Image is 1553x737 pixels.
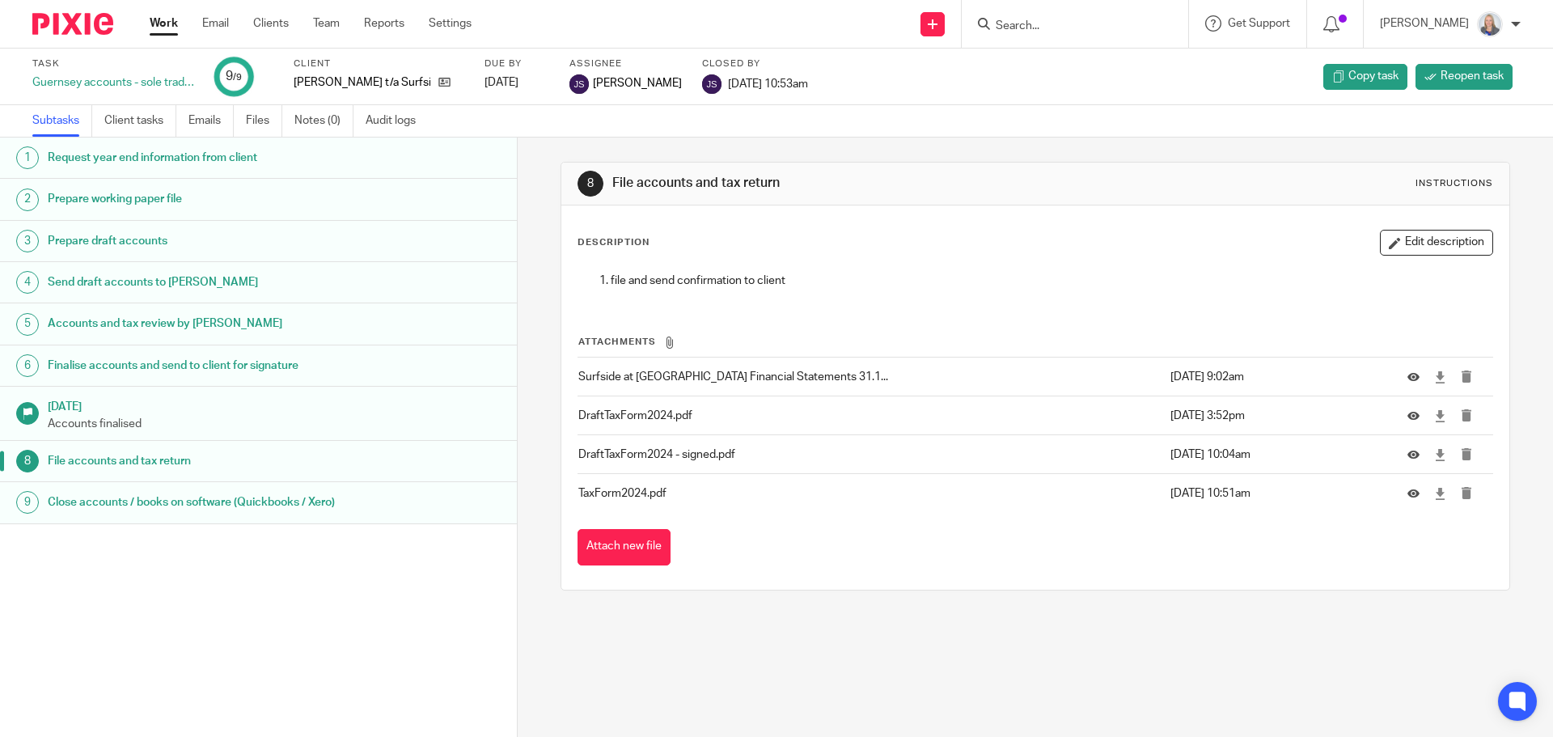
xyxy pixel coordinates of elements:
a: Emails [188,105,234,137]
img: Debbie%20Noon%20Professional%20Photo.jpg [1477,11,1503,37]
p: [DATE] 10:04am [1170,447,1383,463]
h1: Prepare draft accounts [48,229,350,253]
div: 2 [16,188,39,211]
p: TaxForm2024.pdf [578,485,1162,502]
p: file and send confirmation to client [611,273,1492,289]
h1: Request year end information from client [48,146,350,170]
label: Task [32,57,194,70]
a: Email [202,15,229,32]
span: Attachments [578,337,656,346]
h1: Finalise accounts and send to client for signature [48,354,350,378]
span: Reopen task [1441,68,1504,84]
p: [DATE] 9:02am [1170,369,1383,385]
p: Description [578,236,650,249]
input: Search [994,19,1140,34]
p: [PERSON_NAME] [1380,15,1469,32]
p: Surfside at [GEOGRAPHIC_DATA] Financial Statements 31.1... [578,369,1162,385]
div: 8 [578,171,603,197]
a: Team [313,15,340,32]
button: Attach new file [578,529,671,565]
button: Edit description [1380,230,1493,256]
a: Settings [429,15,472,32]
span: [DATE] 10:53am [728,78,808,89]
p: Accounts finalised [48,416,501,432]
label: Assignee [569,57,682,70]
a: Clients [253,15,289,32]
div: 6 [16,354,39,377]
img: Pixie [32,13,113,35]
p: DraftTaxForm2024.pdf [578,408,1162,424]
h1: File accounts and tax return [612,175,1070,192]
div: 8 [16,450,39,472]
div: 4 [16,271,39,294]
span: [PERSON_NAME] [593,75,682,91]
img: svg%3E [702,74,721,94]
p: DraftTaxForm2024 - signed.pdf [578,447,1162,463]
p: [DATE] 3:52pm [1170,408,1383,424]
div: 5 [16,313,39,336]
h1: Send draft accounts to [PERSON_NAME] [48,270,350,294]
label: Closed by [702,57,808,70]
a: Download [1434,447,1446,463]
div: 9 [16,491,39,514]
a: Copy task [1323,64,1407,90]
span: Get Support [1228,18,1290,29]
a: Files [246,105,282,137]
div: Guernsey accounts - sole trader [32,74,194,91]
a: Reports [364,15,404,32]
div: [DATE] [485,74,549,91]
p: [PERSON_NAME] t/a Surfside [294,74,430,91]
a: Audit logs [366,105,428,137]
img: svg%3E [569,74,589,94]
h1: Accounts and tax review by [PERSON_NAME] [48,311,350,336]
div: 9 [226,67,242,86]
a: Notes (0) [294,105,353,137]
a: Client tasks [104,105,176,137]
a: Reopen task [1415,64,1513,90]
a: Download [1434,485,1446,502]
a: Download [1434,369,1446,385]
h1: [DATE] [48,395,501,415]
label: Client [294,57,464,70]
span: Copy task [1348,68,1399,84]
div: 3 [16,230,39,252]
a: Download [1434,408,1446,424]
h1: Close accounts / books on software (Quickbooks / Xero) [48,490,350,515]
small: /9 [233,73,242,82]
div: Instructions [1415,177,1493,190]
h1: Prepare working paper file [48,187,350,211]
a: Subtasks [32,105,92,137]
div: 1 [16,146,39,169]
label: Due by [485,57,549,70]
h1: File accounts and tax return [48,449,350,473]
p: [DATE] 10:51am [1170,485,1383,502]
a: Work [150,15,178,32]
